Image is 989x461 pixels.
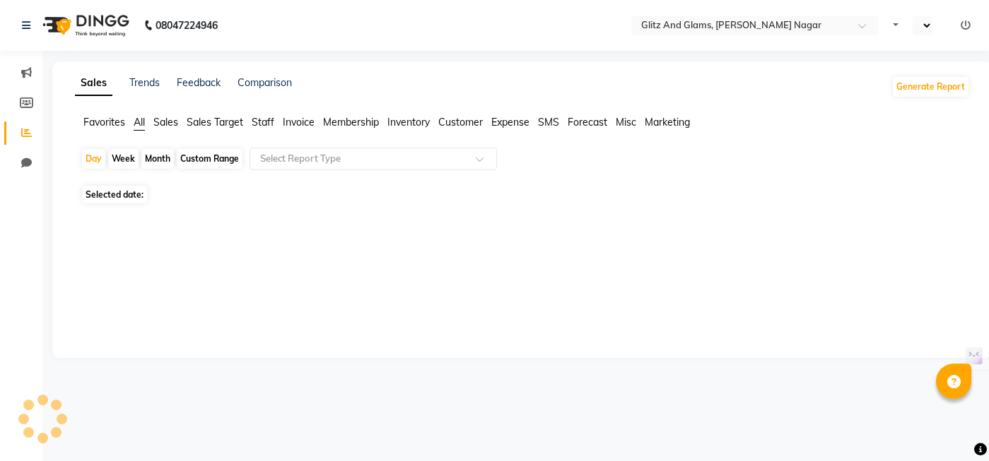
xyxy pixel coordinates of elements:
b: 08047224946 [156,6,218,45]
span: Favorites [83,116,125,128]
a: Trends [129,76,160,89]
div: Day [82,149,105,169]
a: Feedback [177,76,221,89]
span: Sales [153,116,178,128]
span: Inventory [387,116,430,128]
a: Comparison [238,76,292,89]
span: Membership [323,116,379,128]
div: Month [141,149,174,169]
span: SMS [538,116,559,128]
span: Selected date: [82,186,147,203]
img: logo [36,6,133,45]
div: Week [108,149,139,169]
span: Misc [616,116,636,128]
a: Sales [75,71,112,96]
span: Sales Target [187,116,243,128]
button: Generate Report [893,77,968,97]
div: Custom Range [177,149,242,169]
span: All [134,116,145,128]
span: Staff [252,116,274,128]
span: Customer [438,116,483,128]
span: Marketing [645,116,690,128]
span: Invoice [283,116,315,128]
span: Forecast [568,116,607,128]
span: Expense [491,116,529,128]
